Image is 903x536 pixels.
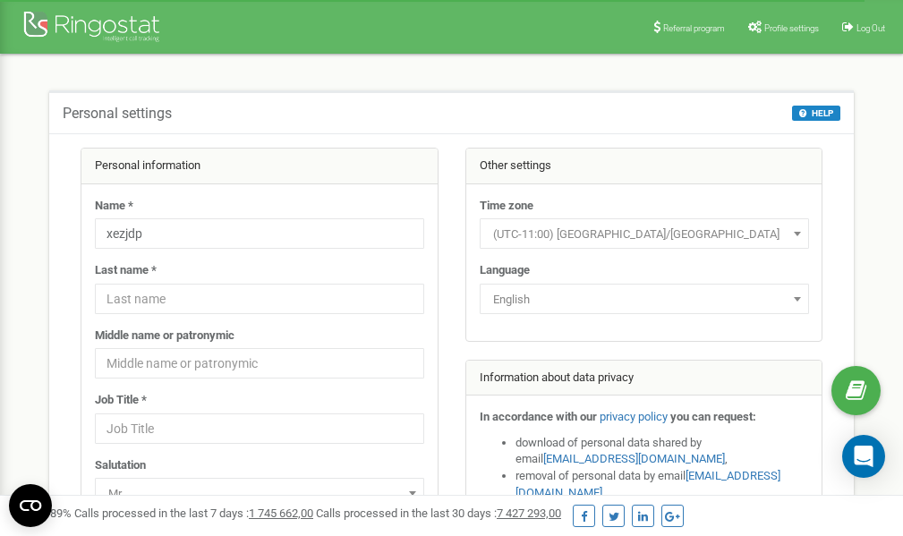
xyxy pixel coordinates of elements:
[95,478,424,508] span: Mr.
[842,435,885,478] div: Open Intercom Messenger
[9,484,52,527] button: Open CMP widget
[466,149,822,184] div: Other settings
[95,348,424,379] input: Middle name or patronymic
[95,198,133,215] label: Name *
[81,149,438,184] div: Personal information
[515,435,809,468] li: download of personal data shared by email ,
[74,506,313,520] span: Calls processed in the last 7 days :
[480,218,809,249] span: (UTC-11:00) Pacific/Midway
[95,284,424,314] input: Last name
[95,457,146,474] label: Salutation
[95,392,147,409] label: Job Title *
[101,481,418,506] span: Mr.
[856,23,885,33] span: Log Out
[480,262,530,279] label: Language
[95,328,234,345] label: Middle name or patronymic
[486,287,803,312] span: English
[466,361,822,396] div: Information about data privacy
[63,106,172,122] h5: Personal settings
[663,23,725,33] span: Referral program
[95,413,424,444] input: Job Title
[486,222,803,247] span: (UTC-11:00) Pacific/Midway
[480,284,809,314] span: English
[316,506,561,520] span: Calls processed in the last 30 days :
[497,506,561,520] u: 7 427 293,00
[670,410,756,423] strong: you can request:
[95,262,157,279] label: Last name *
[95,218,424,249] input: Name
[515,468,809,501] li: removal of personal data by email ,
[480,410,597,423] strong: In accordance with our
[792,106,840,121] button: HELP
[543,452,725,465] a: [EMAIL_ADDRESS][DOMAIN_NAME]
[600,410,668,423] a: privacy policy
[764,23,819,33] span: Profile settings
[480,198,533,215] label: Time zone
[249,506,313,520] u: 1 745 662,00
